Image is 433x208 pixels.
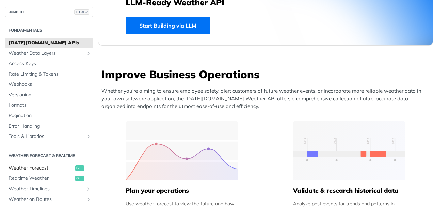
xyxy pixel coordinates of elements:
a: Pagination [5,111,93,121]
span: Tools & Libraries [9,133,84,140]
span: CTRL-/ [74,9,89,15]
span: Rate Limiting & Tokens [9,71,91,78]
a: Webhooks [5,79,93,90]
h3: Improve Business Operations [101,67,433,82]
span: Access Keys [9,60,91,67]
img: 13d7ca0-group-496-2.svg [293,121,405,180]
span: Versioning [9,92,91,98]
span: Realtime Weather [9,175,74,182]
a: [DATE][DOMAIN_NAME] APIs [5,38,93,48]
span: Weather Data Layers [9,50,84,57]
a: Formats [5,100,93,110]
h5: Plan your operations [126,187,238,195]
span: Weather Timelines [9,186,84,192]
p: Whether you’re aiming to ensure employee safety, alert customers of future weather events, or inc... [101,87,433,110]
a: Start Building via LLM [126,17,210,34]
a: Realtime Weatherget [5,173,93,183]
h2: Fundamentals [5,27,93,33]
h5: Validate & research historical data [293,187,405,195]
a: Weather Forecastget [5,163,93,173]
span: Pagination [9,112,91,119]
a: Error Handling [5,121,93,131]
span: Weather Forecast [9,165,74,172]
span: [DATE][DOMAIN_NAME] APIs [9,39,91,46]
span: Webhooks [9,81,91,88]
span: get [75,176,84,181]
span: Weather on Routes [9,196,84,203]
span: get [75,165,84,171]
a: Tools & LibrariesShow subpages for Tools & Libraries [5,131,93,142]
a: Weather on RoutesShow subpages for Weather on Routes [5,194,93,205]
a: Versioning [5,90,93,100]
a: Weather Data LayersShow subpages for Weather Data Layers [5,48,93,59]
button: Show subpages for Weather Data Layers [86,51,91,56]
button: JUMP TOCTRL-/ [5,7,93,17]
span: Error Handling [9,123,91,130]
img: 39565e8-group-4962x.svg [126,121,238,180]
button: Show subpages for Weather on Routes [86,197,91,202]
span: Formats [9,102,91,109]
a: Rate Limiting & Tokens [5,69,93,79]
button: Show subpages for Weather Timelines [86,186,91,192]
h2: Weather Forecast & realtime [5,153,93,159]
button: Show subpages for Tools & Libraries [86,134,91,139]
a: Weather TimelinesShow subpages for Weather Timelines [5,184,93,194]
a: Access Keys [5,59,93,69]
